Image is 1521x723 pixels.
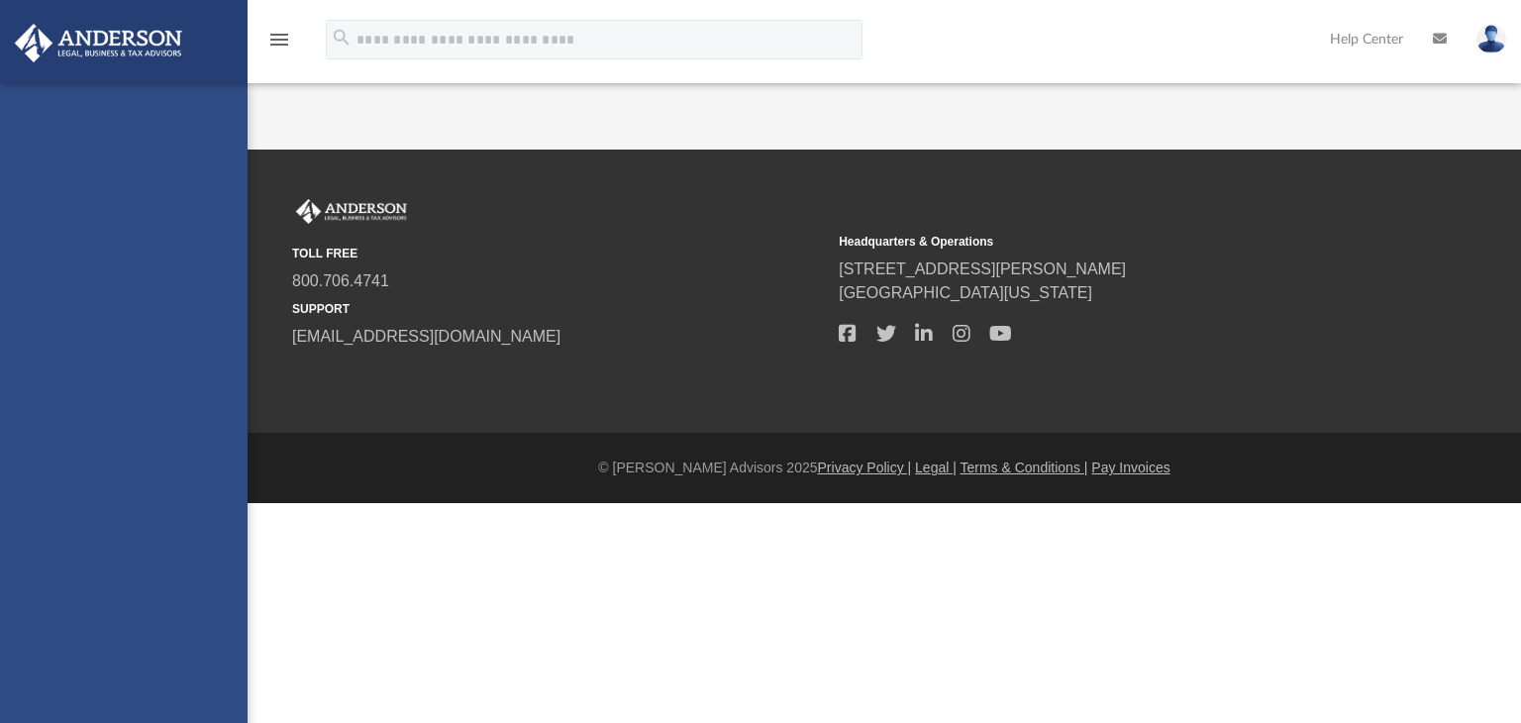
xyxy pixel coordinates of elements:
[292,245,825,262] small: TOLL FREE
[1476,25,1506,53] img: User Pic
[267,28,291,52] i: menu
[9,24,188,62] img: Anderson Advisors Platinum Portal
[331,27,353,49] i: search
[839,260,1126,277] a: [STREET_ADDRESS][PERSON_NAME]
[839,284,1092,301] a: [GEOGRAPHIC_DATA][US_STATE]
[292,328,560,345] a: [EMAIL_ADDRESS][DOMAIN_NAME]
[839,233,1371,251] small: Headquarters & Operations
[818,460,912,475] a: Privacy Policy |
[248,458,1521,478] div: © [PERSON_NAME] Advisors 2025
[915,460,957,475] a: Legal |
[292,300,825,318] small: SUPPORT
[292,272,389,289] a: 800.706.4741
[1091,460,1169,475] a: Pay Invoices
[961,460,1088,475] a: Terms & Conditions |
[267,38,291,52] a: menu
[292,199,411,225] img: Anderson Advisors Platinum Portal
